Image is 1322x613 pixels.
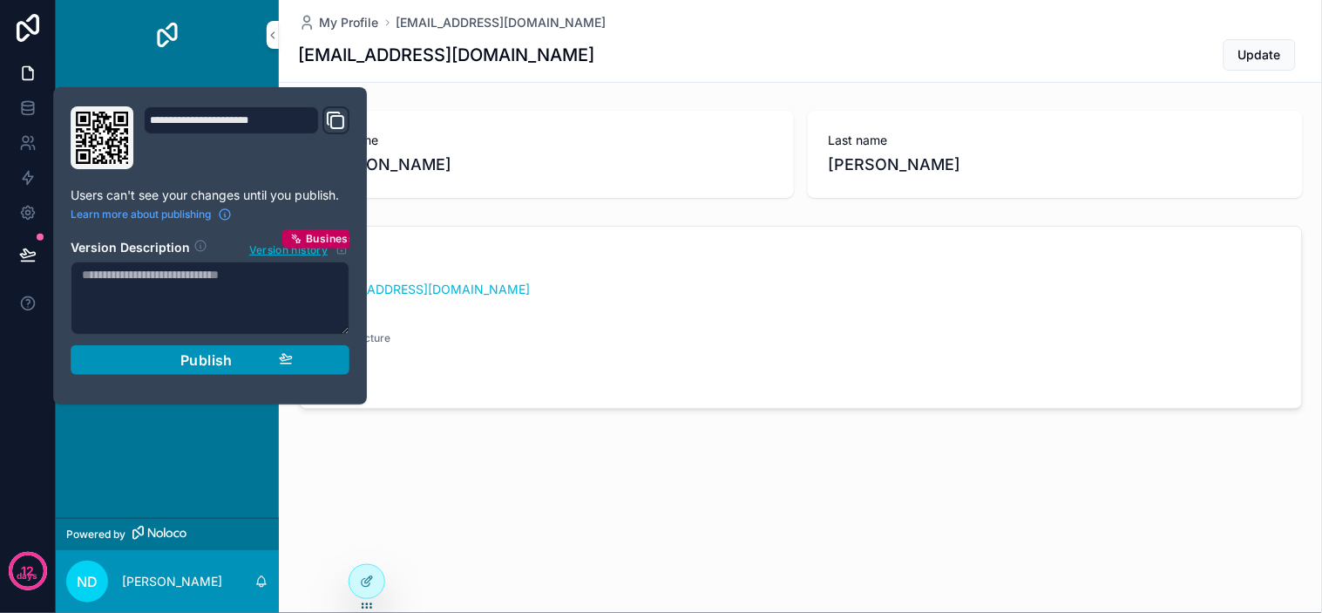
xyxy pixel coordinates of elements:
span: ND [77,571,98,592]
span: Powered by [66,528,125,541]
a: [EMAIL_ADDRESS][DOMAIN_NAME] [397,14,607,31]
span: My Profile [320,14,379,31]
span: Business [306,232,355,246]
button: Publish [71,345,349,375]
a: [EMAIL_ADDRESS][DOMAIN_NAME] [321,281,531,298]
p: 12 [21,562,34,580]
span: Publish [180,351,233,369]
div: scrollable content [56,70,279,345]
a: Opportunities20 [66,82,268,113]
p: Users can't see your changes until you publish. [71,187,349,204]
p: [PERSON_NAME] [122,573,222,590]
span: Learn more about publishing [71,208,211,221]
span: [PERSON_NAME] [829,153,1282,177]
p: days [17,569,38,583]
span: Version history [249,240,328,257]
span: First name [320,132,773,149]
span: [PERSON_NAME] [320,153,773,177]
span: Last name [829,132,1282,149]
h1: [EMAIL_ADDRESS][DOMAIN_NAME] [299,43,595,67]
a: My Profile [299,14,379,31]
button: Update [1224,39,1296,71]
span: Update [1238,46,1281,64]
h2: Version Description [71,239,190,258]
button: Version historyBusiness [248,239,349,258]
div: Domain and Custom Link [144,106,349,169]
a: Powered by [56,518,279,550]
img: App logo [153,21,181,49]
a: Learn more about publishing [71,208,232,221]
